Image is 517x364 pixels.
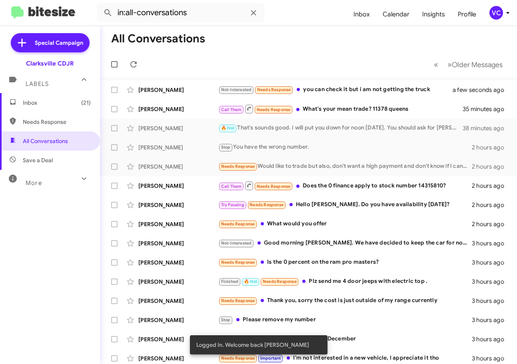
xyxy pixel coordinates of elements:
span: Special Campaign [35,39,83,47]
span: Not-Interested [221,87,252,92]
span: Needs Response [257,87,291,92]
span: Save a Deal [23,156,53,164]
div: 2 hours ago [472,220,511,228]
div: That's sounds good. I will put you down for noon [DATE]. You should ask for [PERSON_NAME] what yo... [218,123,463,133]
div: Does the 0 finance apply to stock number 14315810? [218,181,472,191]
button: Next [443,56,507,73]
span: Older Messages [452,60,503,69]
div: 3 hours ago [472,278,511,286]
div: What's your mean trade? 11378 queens [218,104,463,114]
div: [PERSON_NAME] [138,278,218,286]
div: [PERSON_NAME] [138,239,218,247]
a: Special Campaign [11,33,90,52]
span: Stop [221,317,231,322]
span: « [434,60,438,70]
div: I'll be ready by December [218,334,472,344]
div: 3 hours ago [472,335,511,343]
div: [PERSON_NAME] [138,335,218,343]
div: Thank you, sorry the cost is just outside of my range currently [218,296,472,305]
div: 35 minutes ago [463,105,511,113]
button: VC [483,6,508,20]
div: 3 hours ago [472,316,511,324]
div: Would like to trade but also, don't want a high payment and don't know if I can with this situation [218,162,472,171]
button: Previous [429,56,443,73]
div: VC [489,6,503,20]
span: Needs Response [257,107,291,112]
div: Please remove my number [218,315,472,324]
nav: Page navigation example [429,56,507,73]
div: 2 hours ago [472,201,511,209]
div: [PERSON_NAME] [138,220,218,228]
span: Needs Response [263,279,297,284]
div: 3 hours ago [472,239,511,247]
span: Needs Response [250,202,283,207]
div: [PERSON_NAME] [138,297,218,305]
span: Labels [26,80,49,88]
div: [PERSON_NAME] [138,201,218,209]
a: Insights [416,3,451,26]
h1: All Conversations [111,32,205,45]
span: Needs Response [257,184,291,189]
div: What would you offer [218,219,472,229]
span: Call Them [221,107,242,112]
div: [PERSON_NAME] [138,143,218,151]
a: Inbox [347,3,376,26]
span: Needs Response [221,221,255,227]
div: [PERSON_NAME] [138,105,218,113]
span: (21) [81,99,91,107]
span: Call Them [221,184,242,189]
div: Is the 0 percent on the ram pro masters? [218,258,472,267]
span: Needs Response [221,298,255,303]
div: [PERSON_NAME] [138,354,218,362]
a: Profile [451,3,483,26]
span: Finished [221,279,239,284]
div: 2 hours ago [472,182,511,190]
div: [PERSON_NAME] [138,316,218,324]
div: 3 hours ago [472,259,511,267]
div: [PERSON_NAME] [138,259,218,267]
span: Inbox [23,99,91,107]
div: [PERSON_NAME] [138,163,218,171]
a: Calendar [376,3,416,26]
div: 38 minutes ago [463,124,511,132]
div: Good morning [PERSON_NAME]. We have decided to keep the car for now. Will reach out if/when we de... [218,239,472,248]
div: 2 hours ago [472,143,511,151]
div: Plz send me 4 door jeeps with electric top . [218,277,472,286]
div: Clarksville CDJR [26,60,74,68]
div: [PERSON_NAME] [138,86,218,94]
span: 🔥 Hot [221,125,235,131]
span: Needs Response [23,118,91,126]
div: a few seconds ago [463,86,511,94]
div: 2 hours ago [472,163,511,171]
span: Needs Response [221,164,255,169]
input: Search [97,3,265,22]
span: All Conversations [23,137,68,145]
span: More [26,179,42,187]
span: 🔥 Hot [244,279,258,284]
span: Try Pausing [221,202,244,207]
div: 3 hours ago [472,354,511,362]
span: Needs Response [221,260,255,265]
div: you can check it but i am not getting the truck [218,85,463,94]
div: Hello [PERSON_NAME]. Do you have availability [DATE]? [218,200,472,209]
div: 3 hours ago [472,297,511,305]
span: Logged In. Welcome back [PERSON_NAME] [196,341,309,349]
span: Not-Interested [221,241,252,246]
span: » [447,60,452,70]
div: You have the wrong number. [218,143,472,152]
div: [PERSON_NAME] [138,182,218,190]
div: [PERSON_NAME] [138,124,218,132]
div: I'm not interested in a new vehicle, I appreciate it tho [218,354,472,363]
span: Stop [221,145,231,150]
